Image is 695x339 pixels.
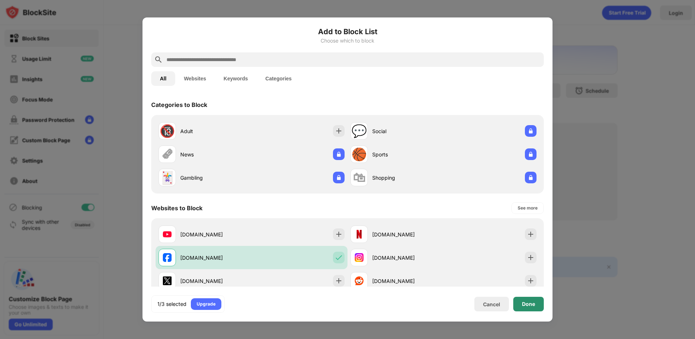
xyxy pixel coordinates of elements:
div: 1/3 selected [157,300,186,308]
div: 🃏 [160,170,175,185]
div: Cancel [483,301,500,307]
div: 🏀 [351,147,367,162]
div: Choose which to block [151,38,544,44]
button: Websites [175,71,215,86]
button: Categories [257,71,300,86]
img: favicons [163,230,172,239]
div: Shopping [372,174,443,182]
div: [DOMAIN_NAME] [180,231,252,238]
div: [DOMAIN_NAME] [180,254,252,262]
div: Social [372,127,443,135]
img: favicons [163,276,172,285]
img: favicons [355,230,363,239]
div: [DOMAIN_NAME] [372,254,443,262]
img: favicons [355,276,363,285]
h6: Add to Block List [151,26,544,37]
div: 🛍 [353,170,365,185]
div: Categories to Block [151,101,207,108]
div: Done [522,301,535,307]
div: 🔞 [160,124,175,139]
div: See more [518,204,538,212]
div: Websites to Block [151,204,202,212]
div: Sports [372,151,443,158]
div: 💬 [351,124,367,139]
img: favicons [355,253,363,262]
button: Keywords [215,71,257,86]
div: 🗞 [161,147,173,162]
button: All [151,71,175,86]
div: Adult [180,127,252,135]
div: [DOMAIN_NAME] [372,277,443,285]
img: search.svg [154,55,163,64]
div: Gambling [180,174,252,182]
img: favicons [163,253,172,262]
div: Upgrade [197,300,216,308]
div: [DOMAIN_NAME] [372,231,443,238]
div: News [180,151,252,158]
div: [DOMAIN_NAME] [180,277,252,285]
